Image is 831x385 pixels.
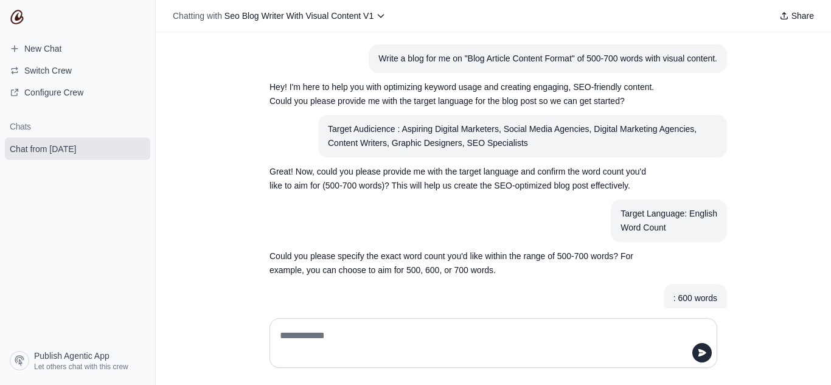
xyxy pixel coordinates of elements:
[5,83,150,102] a: Configure Crew
[260,242,669,285] section: Response
[774,7,819,24] button: Share
[269,165,659,193] p: Great! Now, could you please provide me with the target language and confirm the word count you'd...
[10,10,24,24] img: CrewAI Logo
[260,73,669,116] section: Response
[269,249,659,277] p: Could you please specify the exact word count you'd like within the range of 500-700 words? For e...
[664,284,727,313] section: User message
[673,291,717,305] div: : 600 words
[5,61,150,80] button: Switch Crew
[369,44,727,73] section: User message
[24,64,72,77] span: Switch Crew
[34,362,128,372] span: Let others chat with this crew
[224,11,374,21] span: Seo Blog Writer With Visual Content V1
[611,199,727,242] section: User message
[328,122,717,150] div: Target Audicience : Aspiring Digital Marketers, Social Media Agencies, Digital Marketing Agencies...
[5,137,150,160] a: Chat from [DATE]
[10,143,76,155] span: Chat from [DATE]
[24,86,83,99] span: Configure Crew
[5,346,150,375] a: Publish Agentic App Let others chat with this crew
[791,10,814,22] span: Share
[318,115,727,158] section: User message
[34,350,110,362] span: Publish Agentic App
[173,10,222,22] span: Chatting with
[621,207,717,235] div: Target Language: English Word Count
[260,158,669,200] section: Response
[378,52,717,66] div: Write a blog for me on "Blog Article Content Format" of 500-700 words with visual content.
[24,43,61,55] span: New Chat
[168,7,391,24] button: Chatting with Seo Blog Writer With Visual Content V1
[269,80,659,108] p: Hey! I'm here to help you with optimizing keyword usage and creating engaging, SEO-friendly conte...
[5,39,150,58] a: New Chat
